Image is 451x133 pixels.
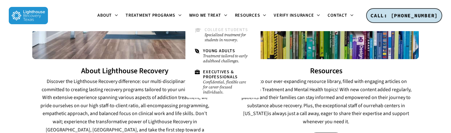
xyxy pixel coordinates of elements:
a: College StudentsSpecialized treatment for students in recovery. [192,25,254,46]
a: Executives & ProfessionalsConfidential, flexible care for career-focused individuals. [192,67,254,98]
span: Executives & Professionals [203,69,238,80]
span: Verify Insurance [274,12,314,19]
span: About [97,12,112,19]
img: Lighthouse Recovery Texas [9,7,48,24]
a: Verify Insurance [270,13,324,18]
small: Specialized treatment for students in recovery. [205,32,251,42]
a: CALL: [PHONE_NUMBER] [366,8,442,23]
h3: Resources [233,67,419,75]
p: Dive into our ever-expanding resource library, filled with engaging articles on Addiction Treatme... [240,78,412,126]
span: Young Adults [203,48,235,54]
a: About [94,13,122,18]
span: Treatment Programs [126,12,175,19]
a: Treatment Programs [122,13,185,18]
small: Treatment tailored to early adulthood challenges. [203,53,251,64]
span: Who We Treat [189,12,221,19]
span: Resources [235,12,260,19]
a: Young AdultsTreatment tailored to early adulthood challenges. [192,46,254,67]
small: Confidential, flexible care for career-focused individuals. [203,80,251,95]
h3: About Lighthouse Recovery [32,67,218,75]
a: Resources [231,13,270,18]
a: Who We Treat [185,13,231,18]
span: Contact [328,12,347,19]
span: CALL: [PHONE_NUMBER] [371,12,438,19]
a: Contact [324,13,357,18]
span: College Students [205,27,248,33]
